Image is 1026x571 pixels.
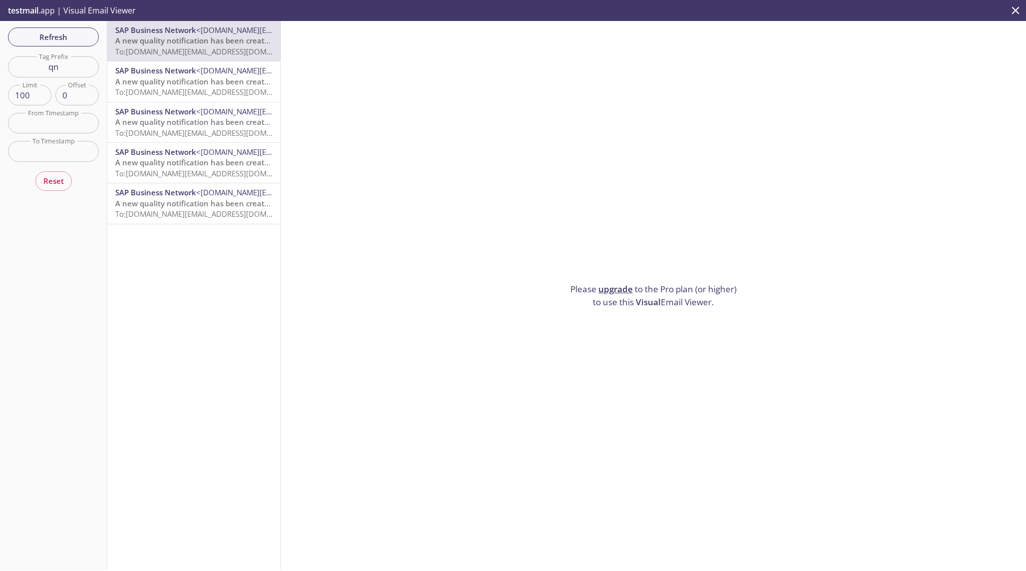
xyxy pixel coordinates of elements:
span: A new quality notification has been created - QN_Q6_full_email_03 [115,35,355,45]
span: To: [DOMAIN_NAME][EMAIL_ADDRESS][DOMAIN_NAME] [115,209,305,219]
span: A new quality notification has been created - QN_Q6_full_email_02 [115,76,355,86]
button: Refresh [8,27,99,46]
span: <[DOMAIN_NAME][EMAIL_ADDRESS][DOMAIN_NAME]> [196,106,384,116]
span: SAP Business Network [115,106,196,116]
span: Visual [636,296,661,308]
span: <[DOMAIN_NAME][EMAIL_ADDRESS][DOMAIN_NAME]> [196,147,384,157]
span: To: [DOMAIN_NAME][EMAIL_ADDRESS][DOMAIN_NAME] [115,168,305,178]
span: SAP Business Network [115,187,196,197]
span: A new quality notification has been created - QN_Q6_email_01 [115,198,340,208]
span: Refresh [16,30,91,43]
div: SAP Business Network<[DOMAIN_NAME][EMAIL_ADDRESS][DOMAIN_NAME]>A new quality notification has bee... [107,61,280,101]
div: SAP Business Network<[DOMAIN_NAME][EMAIL_ADDRESS][DOMAIN_NAME]>A new quality notification has bee... [107,21,280,61]
span: To: [DOMAIN_NAME][EMAIL_ADDRESS][DOMAIN_NAME] [115,87,305,97]
span: To: [DOMAIN_NAME][EMAIL_ADDRESS][DOMAIN_NAME] [115,46,305,56]
div: SAP Business Network<[DOMAIN_NAME][EMAIL_ADDRESS][DOMAIN_NAME]>A new quality notification has bee... [107,143,280,183]
span: <[DOMAIN_NAME][EMAIL_ADDRESS][DOMAIN_NAME]> [196,25,384,35]
span: SAP Business Network [115,25,196,35]
span: SAP Business Network [115,147,196,157]
div: SAP Business Network<[DOMAIN_NAME][EMAIL_ADDRESS][DOMAIN_NAME]>A new quality notification has bee... [107,102,280,142]
p: Please to the Pro plan (or higher) to use this Email Viewer. [566,283,741,308]
nav: emails [107,21,280,224]
span: <[DOMAIN_NAME][EMAIL_ADDRESS][DOMAIN_NAME]> [196,65,384,75]
div: SAP Business Network<[DOMAIN_NAME][EMAIL_ADDRESS][DOMAIN_NAME]>A new quality notification has bee... [107,183,280,223]
span: SAP Business Network [115,65,196,75]
span: Reset [43,174,64,187]
button: Reset [35,171,72,190]
span: A new quality notification has been created - QN_Q6_full_gen1_0101 [115,157,362,167]
a: upgrade [598,283,633,295]
span: testmail [8,5,38,16]
span: A new quality notification has been created - QN_Q6_full_email_01 [115,117,355,127]
span: To: [DOMAIN_NAME][EMAIL_ADDRESS][DOMAIN_NAME] [115,128,305,138]
span: <[DOMAIN_NAME][EMAIL_ADDRESS][DOMAIN_NAME]> [196,187,384,197]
